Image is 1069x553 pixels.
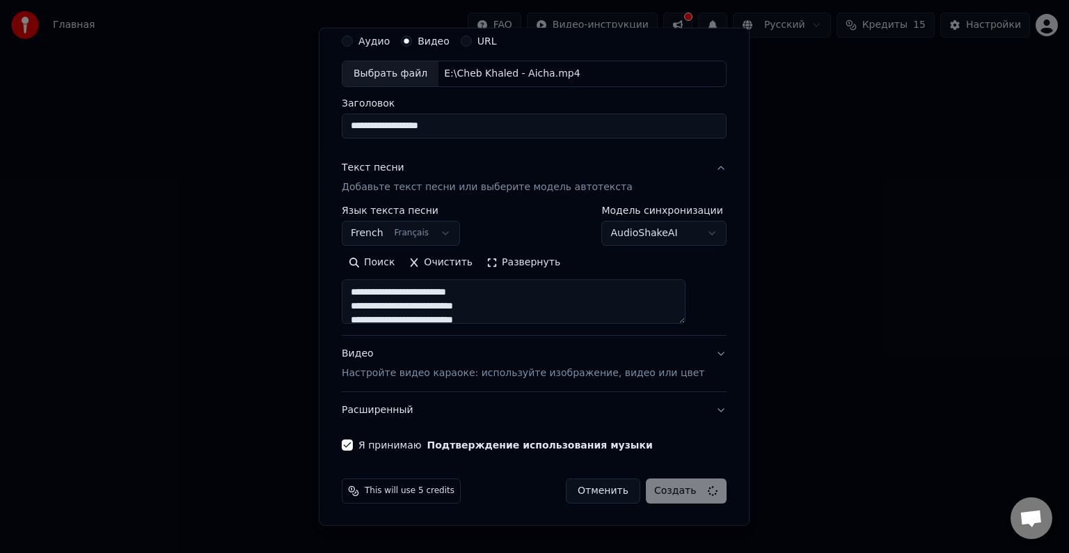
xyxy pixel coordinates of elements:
div: Выбрать файл [342,61,438,86]
span: This will use 5 credits [365,485,454,497]
button: Текст песниДобавьте текст песни или выберите модель автотекста [342,150,727,205]
button: Расширенный [342,392,727,428]
div: Текст песни [342,161,404,175]
label: Я принимаю [358,440,653,450]
button: Очистить [402,251,480,274]
label: Модель синхронизации [602,205,727,215]
label: URL [477,36,497,46]
div: Текст песниДобавьте текст песни или выберите модель автотекста [342,205,727,335]
button: Отменить [566,478,640,504]
div: E:\Cheb Khaled - Aicha.mp4 [438,67,585,81]
button: Я принимаю [427,440,653,450]
button: ВидеоНастройте видео караоке: используйте изображение, видео или цвет [342,336,727,391]
label: Заголовок [342,98,727,108]
label: Видео [418,36,450,46]
p: Добавьте текст песни или выберите модель автотекста [342,180,633,194]
button: Поиск [342,251,402,274]
button: Развернуть [480,251,567,274]
p: Настройте видео караоке: используйте изображение, видео или цвет [342,366,704,380]
label: Аудио [358,36,390,46]
div: Видео [342,347,704,380]
label: Язык текста песни [342,205,460,215]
